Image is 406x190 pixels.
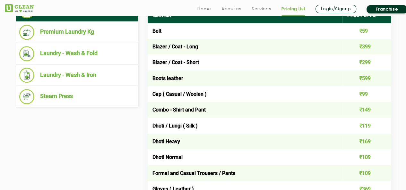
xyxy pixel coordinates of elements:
[281,5,305,13] a: Pricing List
[252,5,271,13] a: Services
[342,149,391,165] td: ₹109
[342,39,391,54] td: ₹399
[19,68,34,83] img: Laundry - Wash & Iron
[315,5,356,13] a: Login/Signup
[148,134,342,149] td: Dhoti Heavy
[342,70,391,86] td: ₹599
[148,54,342,70] td: Blazer / Coat - Short
[221,5,241,13] a: About us
[19,25,34,40] img: Premium Laundry Kg
[19,46,34,61] img: Laundry - Wash & Fold
[342,118,391,133] td: ₹119
[148,118,342,133] td: Dhoti / Lungi ( Silk )
[342,54,391,70] td: ₹299
[5,4,34,12] img: UClean Laundry and Dry Cleaning
[19,25,135,40] li: Premium Laundry Kg
[342,23,391,39] td: ₹59
[342,102,391,118] td: ₹149
[148,86,342,102] td: Cap ( Casual / Woolen )
[342,165,391,181] td: ₹109
[342,134,391,149] td: ₹169
[197,5,211,13] a: Home
[148,102,342,118] td: Combo - Shirt and Pant
[148,23,342,39] td: Belt
[19,68,135,83] li: Laundry - Wash & Iron
[342,86,391,102] td: ₹99
[19,46,135,61] li: Laundry - Wash & Fold
[148,39,342,54] td: Blazer / Coat - Long
[19,89,135,104] li: Steam Press
[148,70,342,86] td: Boots leather
[19,89,34,104] img: Steam Press
[148,149,342,165] td: Dhoti Normal
[148,165,342,181] td: Formal and Casual Trousers / Pants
